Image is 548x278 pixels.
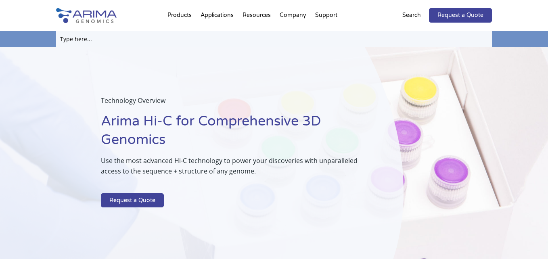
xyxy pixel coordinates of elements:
[429,8,492,23] a: Request a Quote
[101,193,164,208] a: Request a Quote
[101,95,363,112] p: Technology Overview
[56,8,117,23] img: Arima-Genomics-logo
[56,31,492,47] input: Type here...
[101,112,363,155] h1: Arima Hi-C for Comprehensive 3D Genomics
[101,155,363,183] p: Use the most advanced Hi-C technology to power your discoveries with unparalleled access to the s...
[402,10,421,21] p: Search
